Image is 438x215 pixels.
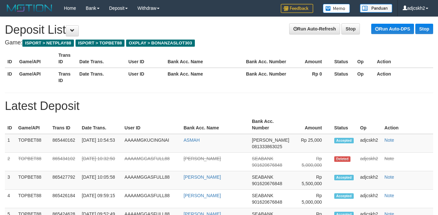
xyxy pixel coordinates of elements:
[122,134,181,153] td: AAAAMGKUCINGNAI
[16,134,50,153] td: TOPBET88
[5,49,17,68] th: ID
[79,115,122,134] th: Date Trans.
[243,68,292,86] th: Bank Acc. Number
[181,115,249,134] th: Bank Acc. Name
[50,134,79,153] td: 865440162
[252,137,289,143] span: [PERSON_NAME]
[243,49,292,68] th: Bank Acc. Number
[79,153,122,171] td: [DATE] 10:32:50
[334,193,354,199] span: Accepted
[374,68,433,86] th: Action
[374,49,433,68] th: Action
[292,68,332,86] th: Rp 0
[295,153,332,171] td: Rp 5,000,000
[50,171,79,190] td: 865427792
[385,174,394,180] a: Note
[122,190,181,208] td: AAAAMGGASFULL88
[126,49,165,68] th: User ID
[385,137,394,143] a: Note
[122,115,181,134] th: User ID
[5,3,54,13] img: MOTION_logo.png
[332,68,355,86] th: Status
[281,4,313,13] img: Feedback.jpg
[17,49,56,68] th: Game/API
[126,40,195,47] span: OXPLAY > BONANZASLOT303
[5,68,17,86] th: ID
[5,153,16,171] td: 2
[56,68,77,86] th: Trans ID
[50,153,79,171] td: 865434102
[295,190,332,208] td: Rp 5,000,000
[358,153,382,171] td: adjcskh2
[76,40,124,47] span: ISPORT > TOPBET88
[252,144,282,149] span: 081333863025
[355,49,374,68] th: Op
[334,138,354,143] span: Accepted
[295,134,332,153] td: Rp 25,000
[79,190,122,208] td: [DATE] 09:59:15
[358,171,382,190] td: adjcskh2
[252,156,273,161] span: SEABANK
[332,115,358,134] th: Status
[122,171,181,190] td: AAAAMGGASFULL88
[382,115,433,134] th: Action
[371,24,414,34] a: Run Auto-DPS
[79,171,122,190] td: [DATE] 10:05:58
[183,193,221,198] a: [PERSON_NAME]
[252,181,282,186] span: 901620676848
[360,4,392,13] img: panduan.png
[16,171,50,190] td: TOPBET88
[289,23,340,34] a: Run Auto-Refresh
[358,134,382,153] td: adjcskh2
[385,156,394,161] a: Note
[183,156,221,161] a: [PERSON_NAME]
[77,49,126,68] th: Date Trans.
[252,199,282,205] span: 901620676848
[292,49,332,68] th: Amount
[341,23,360,34] a: Stop
[126,68,165,86] th: User ID
[56,49,77,68] th: Trans ID
[355,68,374,86] th: Op
[5,100,433,113] h1: Latest Deposit
[252,193,273,198] span: SEABANK
[252,174,273,180] span: SEABANK
[50,115,79,134] th: Trans ID
[183,174,221,180] a: [PERSON_NAME]
[415,24,433,34] a: Stop
[295,171,332,190] td: Rp 5,500,000
[5,115,16,134] th: ID
[249,115,295,134] th: Bank Acc. Number
[16,190,50,208] td: TOPBET88
[165,49,243,68] th: Bank Acc. Name
[358,115,382,134] th: Op
[79,134,122,153] td: [DATE] 10:54:53
[5,171,16,190] td: 3
[334,156,351,162] span: Deleted
[17,68,56,86] th: Game/API
[252,162,282,168] span: 901620676848
[358,190,382,208] td: adjcskh2
[332,49,355,68] th: Status
[183,137,200,143] a: ASMAH
[165,68,243,86] th: Bank Acc. Name
[16,115,50,134] th: Game/API
[334,175,354,180] span: Accepted
[50,190,79,208] td: 865426184
[5,40,433,46] h4: Game:
[385,193,394,198] a: Note
[16,153,50,171] td: TOPBET88
[323,4,350,13] img: Button%20Memo.svg
[5,190,16,208] td: 4
[5,23,433,36] h1: Deposit List
[5,134,16,153] td: 1
[295,115,332,134] th: Amount
[122,153,181,171] td: AAAAMGGASFULL88
[77,68,126,86] th: Date Trans.
[22,40,74,47] span: ISPORT > NETPLAY88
